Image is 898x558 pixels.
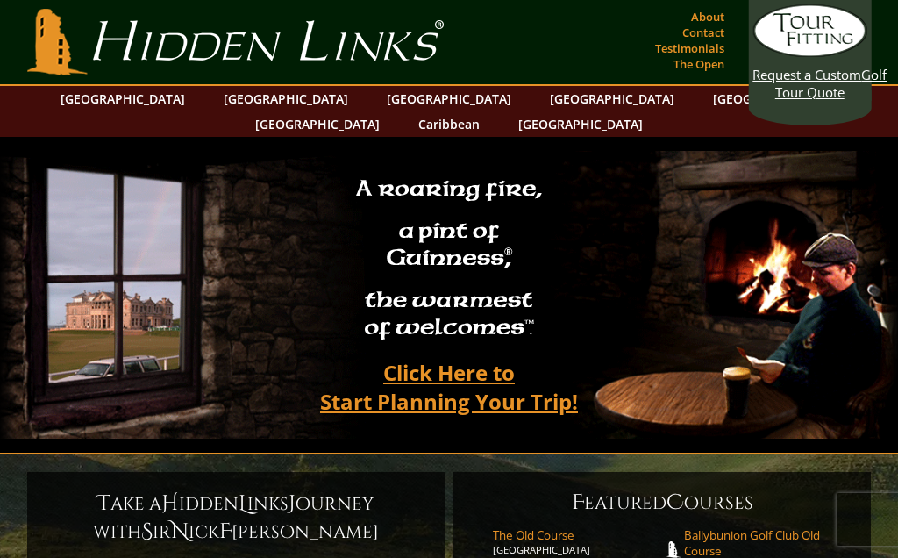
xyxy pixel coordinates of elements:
span: H [161,490,179,518]
a: [GEOGRAPHIC_DATA] [510,111,652,137]
a: About [687,4,729,29]
span: Request a Custom [752,66,861,83]
span: T [97,490,110,518]
span: N [171,518,189,546]
span: J [289,490,296,518]
span: S [141,518,153,546]
a: Testimonials [651,36,729,61]
a: Contact [678,20,729,45]
a: [GEOGRAPHIC_DATA] [215,86,357,111]
a: Click Here toStart Planning Your Trip! [303,352,595,422]
a: Caribbean [410,111,488,137]
span: L [239,490,247,518]
a: [GEOGRAPHIC_DATA] [246,111,388,137]
a: [GEOGRAPHIC_DATA] [52,86,194,111]
span: F [572,489,584,517]
a: [GEOGRAPHIC_DATA] [378,86,520,111]
h2: A roaring fire, a pint of Guinness , the warmest of welcomes™. [345,168,553,352]
h6: ake a idden inks ourney with ir ick [PERSON_NAME] [45,490,427,546]
a: Request a CustomGolf Tour Quote [752,4,866,101]
span: The Old Course [493,527,662,543]
span: C [666,489,684,517]
a: The Open [669,52,729,76]
span: F [219,518,232,546]
a: [GEOGRAPHIC_DATA] [541,86,683,111]
h6: eatured ourses [471,489,853,517]
a: [GEOGRAPHIC_DATA] [704,86,846,111]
